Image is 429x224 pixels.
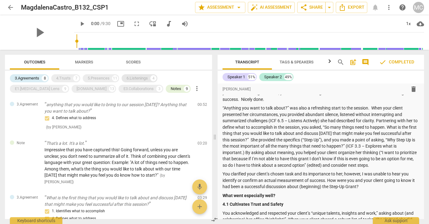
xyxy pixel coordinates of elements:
[77,86,106,92] div: [DOMAIN_NAME]
[42,75,48,81] div: 8
[339,4,364,11] span: Export
[385,4,393,11] span: more_vert
[17,102,38,107] span: 3.Agreement
[413,2,424,13] button: MC
[91,21,99,26] span: 0:00
[223,87,251,92] span: [PERSON_NAME]
[115,18,126,29] button: Picture in picture
[17,195,38,200] span: 3.Agreement
[373,217,419,224] div: Ask support
[211,216,218,223] span: compare_arrows
[336,57,346,67] button: Search
[196,183,203,191] span: mic
[171,86,181,92] div: Notes
[198,141,207,146] span: 03:20
[227,74,245,80] div: Speaker 1
[337,58,344,66] span: search
[192,199,207,214] button: Add outcome
[362,58,369,66] span: comment
[17,140,25,146] span: Note
[402,19,414,29] div: 1x
[117,20,124,28] span: picture_in_picture
[56,75,71,81] div: 4.Trusts
[165,20,173,28] span: audiotrack
[379,58,386,66] span: check
[235,60,259,64] span: Transcript
[112,75,118,81] div: 11
[374,56,419,68] button: Review is completed
[195,2,245,13] button: Assessment
[44,101,193,114] p: anything that you would like to bring to our session [DATE]? Anything that you want to talk about?
[198,102,207,107] span: 00:52
[44,140,193,147] p: That's a lot. It's a lot.
[360,57,370,67] button: Show/Hide comments
[326,4,333,11] span: arrow_drop_down
[198,4,205,11] span: star
[100,21,110,26] span: / 9:30
[251,4,292,11] span: AI Assessment
[73,75,79,81] div: 7
[223,105,419,168] p: “Anything you want to talk about?” was also a refreshing start to the session. When your client p...
[31,24,48,41] span: play_arrow
[297,2,326,13] button: Share
[284,74,293,80] div: 49%
[198,195,207,200] span: 03:29
[223,202,283,207] strong: 4.1 Cultivates Trust and Safety
[196,203,203,210] span: add
[127,75,148,81] div: 6.Listenings
[77,18,88,29] button: Play
[78,20,86,28] span: play_arrow
[44,173,165,184] span: ( by [PERSON_NAME] )
[397,2,408,13] a: Help
[15,75,39,81] div: 3.Agreements
[251,4,258,11] span: auto_fix_high
[300,4,307,11] span: share
[75,60,93,64] span: Markers
[109,86,115,92] div: 13
[44,147,190,178] span: Impressive that you have captured this! Going forward, unless you are unclear, you don't need to ...
[62,86,68,92] div: 9
[15,86,60,92] div: E1.[MEDICAL_DATA] Lens
[181,20,189,28] span: volume_up
[44,195,193,207] p: What is the first thing that you would like to talk about and discuss [DATE] that might make you ...
[192,179,207,194] button: Add voice note
[325,2,333,13] button: Sharing summary
[280,60,314,64] span: Tags & Speakers
[248,74,256,80] div: 51%
[379,58,414,66] span: Completed
[147,18,158,29] button: View player as separate pane
[179,18,190,29] button: Volume
[336,2,367,13] button: Export
[150,75,156,81] div: 4
[399,4,406,11] span: help
[223,193,275,198] strong: What went especially well?
[133,20,140,28] span: fullscreen
[349,58,357,66] span: post_add
[88,75,110,81] div: 5.Presences
[223,171,419,190] p: You clarified your client’s chosen task and its importance to her; however, I was unable to hear ...
[193,85,201,92] span: more_vert
[198,4,243,11] span: Assessment
[184,86,190,92] div: 9
[10,217,62,224] div: Keyboard shortcuts
[7,4,14,11] span: arrow_back
[149,20,156,28] span: move_down
[410,85,417,93] span: delete
[126,60,141,64] span: Scores
[123,86,154,92] div: E3.Collaborations
[156,86,162,92] div: 3
[46,125,81,129] span: ( by [PERSON_NAME] )
[348,57,358,67] button: Add summary
[235,4,243,11] span: arrow_drop_down
[248,2,295,13] button: AI Assessment
[21,4,109,11] h2: MagdalenaCastro_B132_CSP1
[264,74,282,80] div: Speaker 2
[24,60,45,64] span: Outcomes
[417,20,424,28] span: cloud_download
[131,18,142,29] button: Fullscreen
[300,4,323,11] span: Share
[163,18,174,29] button: Switch to audio player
